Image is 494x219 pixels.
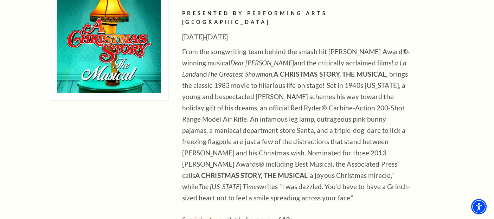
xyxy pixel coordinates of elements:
[230,59,294,67] em: Dear [PERSON_NAME]
[182,31,411,43] h3: [DATE]-[DATE]
[182,46,411,204] p: From the songwriting team behind the smash hit [PERSON_NAME] Award®-winning musical and the criti...
[195,171,308,179] strong: A CHRISTMAS STORY, THE MUSICAL
[274,70,386,78] strong: A CHRISTMAS STORY, THE MUSICAL
[471,199,487,214] div: Accessibility Menu
[198,182,259,191] em: The [US_STATE] Times
[182,9,411,27] h2: PRESENTED BY PERFORMING ARTS [GEOGRAPHIC_DATA]
[207,70,272,78] em: The Greatest Showman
